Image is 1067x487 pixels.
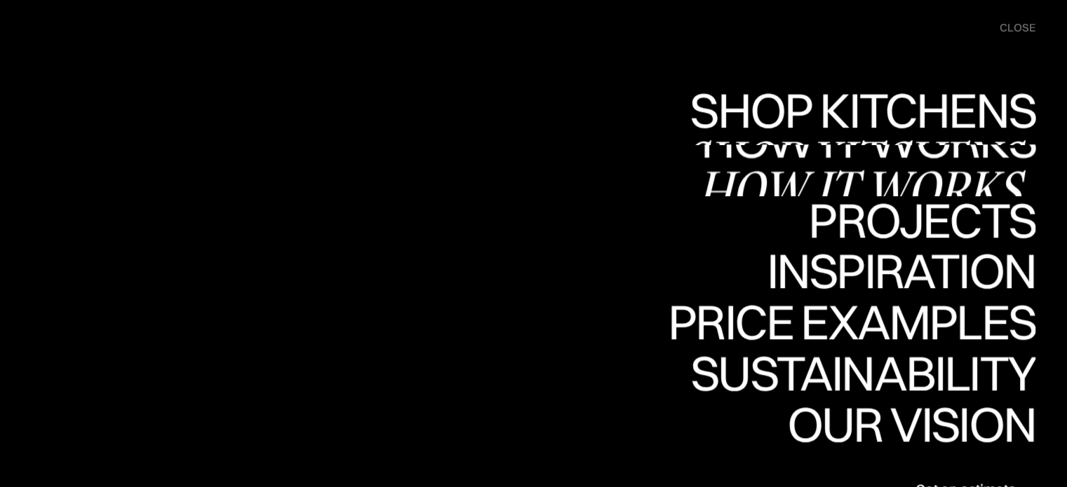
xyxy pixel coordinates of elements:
[668,297,1035,346] div: Price examples
[697,165,1035,214] div: How it works
[747,247,1035,298] a: InspirationInspiration
[668,297,1035,348] a: Price examplesPrice examples
[678,348,1035,399] a: SustainabilitySustainability
[683,93,1035,144] a: Shop KitchensShop Kitchens
[747,247,1035,296] div: Inspiration
[986,14,1035,42] div: menu
[808,196,1035,245] div: Projects
[747,296,1035,345] div: Inspiration
[775,399,1035,448] div: Our vision
[808,245,1035,294] div: Projects
[678,397,1035,446] div: Sustainability
[775,399,1035,451] a: Our visionOur vision
[678,348,1035,397] div: Sustainability
[808,196,1035,247] a: ProjectsProjects
[668,346,1035,395] div: Price examples
[683,85,1035,135] div: Shop Kitchens
[683,135,1035,184] div: Shop Kitchens
[697,144,1035,196] a: How it worksHow it works
[1000,20,1035,36] div: close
